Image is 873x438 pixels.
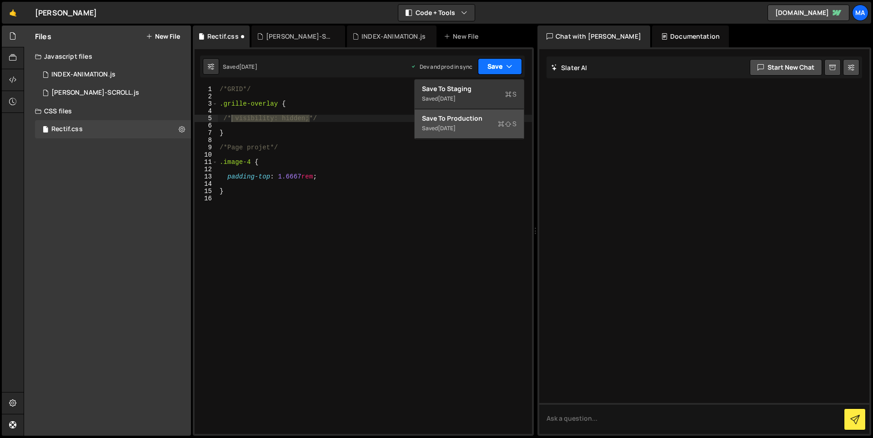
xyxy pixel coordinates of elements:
button: Save [478,58,522,75]
button: Save to ProductionS Saved[DATE] [415,109,524,139]
div: 12 [195,166,218,173]
button: New File [146,33,180,40]
div: 3 [195,100,218,107]
div: INDEX-ANIMATION.js [51,71,115,79]
div: 14 [195,180,218,188]
button: Code + Tools [398,5,475,21]
div: Saved [422,93,517,104]
a: 🤙 [2,2,24,24]
div: [PERSON_NAME] [35,7,97,18]
a: Ma [852,5,868,21]
div: 2 [195,93,218,100]
div: 10 [195,151,218,158]
div: 16352/44205.js [35,66,191,84]
div: 5 [195,115,218,122]
div: [PERSON_NAME]-SCROLL.js [51,89,139,97]
div: 15 [195,188,218,195]
h2: Slater AI [551,63,587,72]
div: 13 [195,173,218,180]
div: Saved [422,123,517,134]
div: 9 [195,144,218,151]
span: S [498,119,517,128]
div: 6 [195,122,218,129]
div: CSS files [24,102,191,120]
div: 4 [195,107,218,115]
button: Start new chat [750,59,822,76]
h2: Files [35,31,51,41]
div: 11 [195,158,218,166]
div: Save to Staging [422,84,517,93]
div: 16 [195,195,218,202]
div: INDEX-ANIMATION.js [361,32,426,41]
button: Save to StagingS Saved[DATE] [415,80,524,109]
div: New File [444,32,482,41]
div: Javascript files [24,47,191,66]
div: [DATE] [438,95,456,102]
div: 1 [195,86,218,93]
div: Chat with [PERSON_NAME] [537,25,650,47]
a: [DOMAIN_NAME] [768,5,849,21]
span: S [505,90,517,99]
div: Documentation [652,25,729,47]
div: 8 [195,137,218,144]
div: Dev and prod in sync [411,63,472,71]
div: Rectif.css [51,125,83,133]
div: [DATE] [239,63,257,71]
div: 16352/44971.css [35,120,191,138]
div: 16352/44206.js [35,84,191,102]
div: Save to Production [422,114,517,123]
div: [PERSON_NAME]-SCROLL.js [266,32,334,41]
div: [DATE] [438,124,456,132]
div: Rectif.css [207,32,239,41]
div: 7 [195,129,218,137]
div: Saved [223,63,257,71]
